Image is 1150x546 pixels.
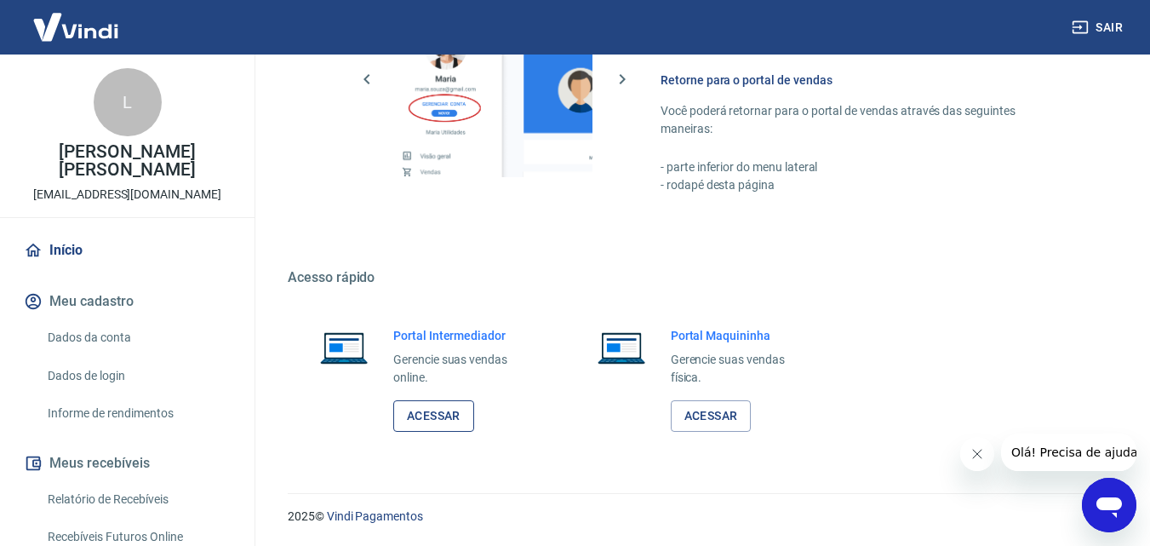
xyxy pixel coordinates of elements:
h5: Acesso rápido [288,269,1109,286]
p: [PERSON_NAME] [PERSON_NAME] [14,143,241,179]
iframe: Botão para abrir a janela de mensagens [1082,478,1136,532]
a: Acessar [671,400,752,432]
p: Gerencie suas vendas física. [671,351,812,387]
a: Início [20,232,234,269]
button: Meus recebíveis [20,445,234,482]
button: Meu cadastro [20,283,234,320]
a: Relatório de Recebíveis [41,482,234,517]
p: - rodapé desta página [661,176,1068,194]
p: 2025 © [288,508,1109,526]
img: Imagem de um notebook aberto [308,327,380,368]
a: Informe de rendimentos [41,396,234,431]
span: Olá! Precisa de ajuda? [10,12,143,26]
a: Dados de login [41,359,234,394]
a: Vindi Pagamentos [327,509,423,523]
div: L [94,68,162,136]
a: Acessar [393,400,474,432]
iframe: Fechar mensagem [960,437,994,471]
h6: Portal Maquininha [671,327,812,344]
img: Imagem de um notebook aberto [586,327,657,368]
iframe: Mensagem da empresa [1001,434,1136,471]
p: [EMAIL_ADDRESS][DOMAIN_NAME] [33,186,221,204]
p: Gerencie suas vendas online. [393,351,535,387]
button: Sair [1068,12,1130,43]
h6: Retorne para o portal de vendas [661,72,1068,89]
img: Vindi [20,1,131,53]
p: Você poderá retornar para o portal de vendas através das seguintes maneiras: [661,102,1068,138]
a: Dados da conta [41,320,234,355]
p: - parte inferior do menu lateral [661,158,1068,176]
h6: Portal Intermediador [393,327,535,344]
